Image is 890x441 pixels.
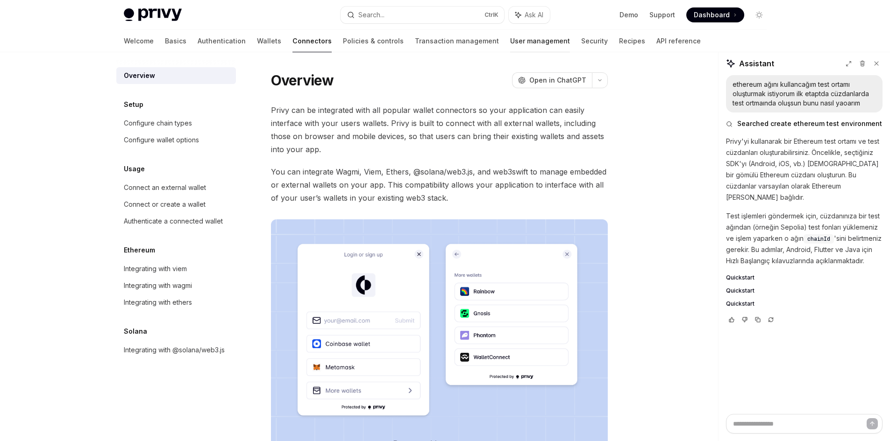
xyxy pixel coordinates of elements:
[116,342,236,358] a: Integrating with @solana/web3.js
[726,274,883,281] a: Quickstart
[124,245,155,256] h5: Ethereum
[124,134,199,146] div: Configure wallet options
[726,136,883,203] p: Privy'yi kullanarak bir Ethereum test ortamı ve test cüzdanları oluşturabilirsiniz. Öncelikle, se...
[116,277,236,294] a: Integrating with wagmi
[124,163,145,175] h5: Usage
[292,30,332,52] a: Connectors
[509,7,550,23] button: Ask AI
[415,30,499,52] a: Transaction management
[271,72,334,89] h1: Overview
[116,213,236,230] a: Authenticate a connected wallet
[124,216,223,227] div: Authenticate a connected wallet
[726,300,883,308] a: Quickstart
[116,294,236,311] a: Integrating with ethers
[165,30,186,52] a: Basics
[124,344,225,356] div: Integrating with @solana/web3.js
[124,182,206,193] div: Connect an external wallet
[257,30,281,52] a: Wallets
[739,58,774,69] span: Assistant
[512,72,592,88] button: Open in ChatGPT
[807,235,830,243] span: chainId
[619,10,638,20] a: Demo
[867,418,878,429] button: Send message
[649,10,675,20] a: Support
[726,287,755,294] span: Quickstart
[124,297,192,308] div: Integrating with ethers
[124,280,192,291] div: Integrating with wagmi
[358,9,384,21] div: Search...
[752,7,767,22] button: Toggle dark mode
[581,30,608,52] a: Security
[726,300,755,308] span: Quickstart
[124,326,147,337] h5: Solana
[726,287,883,294] a: Quickstart
[271,104,608,156] span: Privy can be integrated with all popular wallet connectors so your application can easily interfa...
[116,196,236,213] a: Connect or create a wallet
[116,260,236,277] a: Integrating with viem
[484,11,498,19] span: Ctrl K
[726,274,755,281] span: Quickstart
[510,30,570,52] a: User management
[116,179,236,196] a: Connect an external wallet
[116,67,236,84] a: Overview
[737,119,882,128] span: Searched create ethereum test environment
[198,30,246,52] a: Authentication
[726,119,883,128] button: Searched create ethereum test environment
[116,115,236,132] a: Configure chain types
[341,7,504,23] button: Search...CtrlK
[124,263,187,274] div: Integrating with viem
[656,30,701,52] a: API reference
[619,30,645,52] a: Recipes
[733,80,876,108] div: ethereum ağını kullancağım test ortamı oluşturmak istiyorum ilk etaptda cüzdanlarda test ortmaınd...
[694,10,730,20] span: Dashboard
[686,7,744,22] a: Dashboard
[271,165,608,204] span: You can integrate Wagmi, Viem, Ethers, @solana/web3.js, and web3swift to manage embedded or exter...
[726,210,883,266] p: Test işlemleri göndermek için, cüzdanınıza bir test ağından (örneğin Sepolia) test fonları yüklem...
[124,70,155,81] div: Overview
[529,76,586,85] span: Open in ChatGPT
[124,199,206,210] div: Connect or create a wallet
[525,10,543,20] span: Ask AI
[124,8,182,21] img: light logo
[124,99,143,110] h5: Setup
[116,132,236,148] a: Configure wallet options
[124,30,154,52] a: Welcome
[124,118,192,129] div: Configure chain types
[343,30,404,52] a: Policies & controls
